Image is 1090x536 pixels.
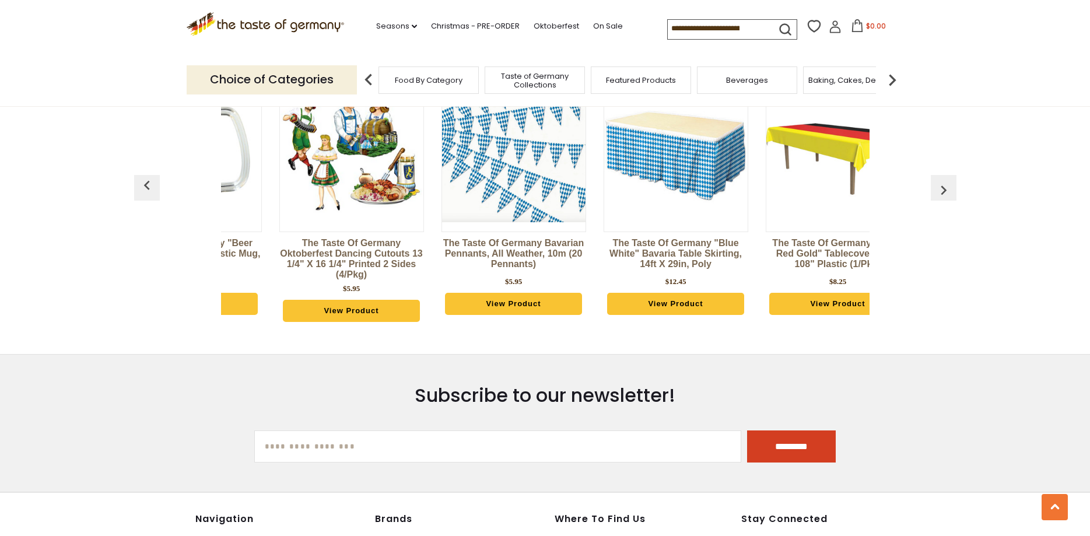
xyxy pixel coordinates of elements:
div: $5.95 [505,276,522,288]
img: The Taste of Germany Bavarian Pennants, all weather, 10m (20 pennants) [442,79,586,222]
a: View Product [445,293,583,315]
a: Seasons [376,20,417,33]
a: On Sale [593,20,623,33]
a: Taste of Germany Collections [488,72,581,89]
a: View Product [283,300,420,322]
img: next arrow [881,68,904,92]
a: View Product [769,293,907,315]
a: Oktoberfest [534,20,579,33]
img: previous arrow [357,68,380,92]
h4: Stay Connected [741,513,895,525]
a: Baking, Cakes, Desserts [808,76,899,85]
a: The Taste of Germany "Blue White" Bavaria Table Skirting, 14ft x 29in, poly [604,238,748,273]
a: Christmas - PRE-ORDER [431,20,520,33]
a: The Taste of Germany Oktoberfest Dancing Cutouts 13 1/4" x 16 1/4" printed 2 sides (4/pkg) [279,238,424,280]
img: The Taste of Germany Oktoberfest Dancing Cutouts 13 1/4 [280,77,423,223]
div: $5.95 [343,283,360,295]
p: Choice of Categories [187,65,357,94]
h4: Where to find us [555,513,688,525]
a: Food By Category [395,76,462,85]
a: View Product [607,293,745,315]
img: previous arrow [138,176,156,195]
img: The Taste of Germany [766,79,910,222]
span: $0.00 [866,21,886,31]
a: The Taste of Germany "Black Red Gold" Tablecover 54" x 108" plastic (1/pkg) [766,238,910,273]
h3: Subscribe to our newsletter! [254,384,836,407]
img: The Taste of Germany [604,79,748,222]
h4: Brands [375,513,543,525]
a: The Taste of Germany Bavarian Pennants, all weather, 10m (20 pennants) [441,238,586,273]
button: $0.00 [844,19,893,37]
a: Beverages [726,76,768,85]
img: previous arrow [934,181,953,199]
div: $8.25 [829,276,846,288]
a: Featured Products [606,76,676,85]
div: $12.45 [665,276,686,288]
h4: Navigation [195,513,363,525]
